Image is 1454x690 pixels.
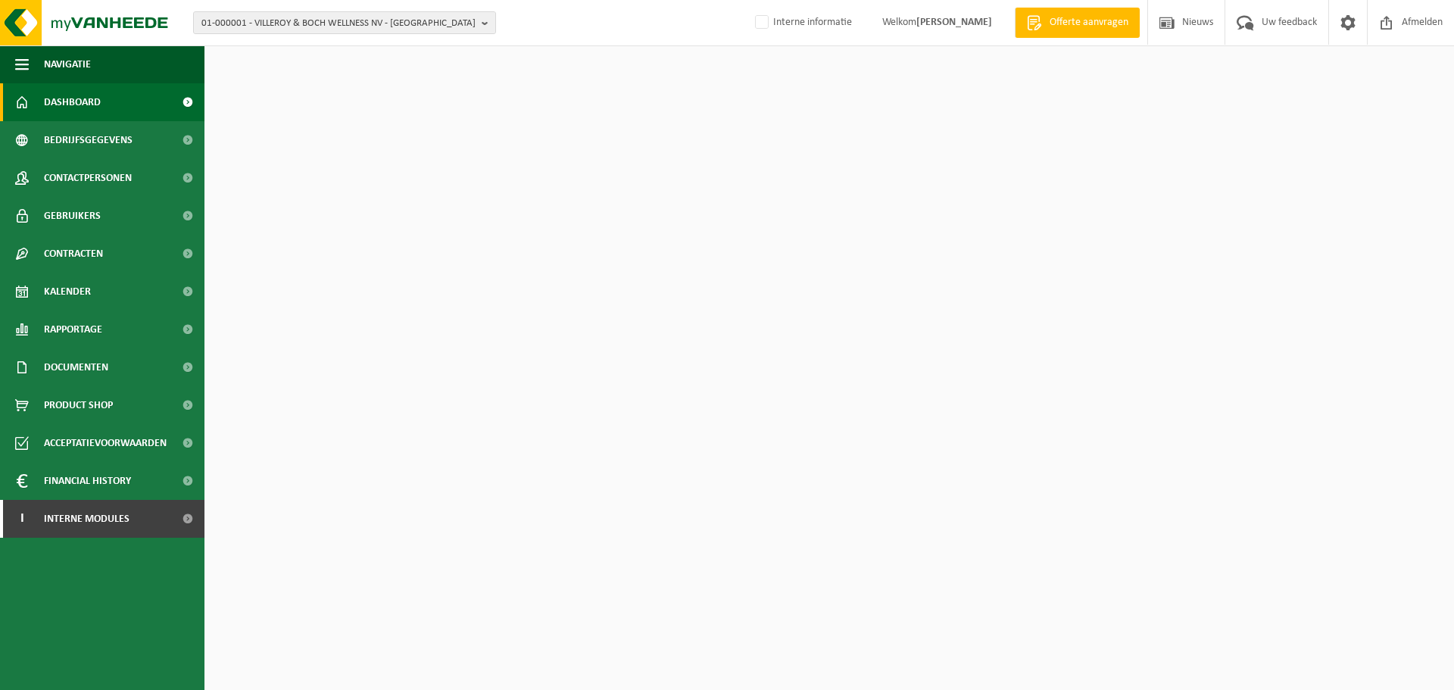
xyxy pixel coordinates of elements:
[752,11,852,34] label: Interne informatie
[1015,8,1140,38] a: Offerte aanvragen
[44,235,103,273] span: Contracten
[44,83,101,121] span: Dashboard
[193,11,496,34] button: 01-000001 - VILLEROY & BOCH WELLNESS NV - [GEOGRAPHIC_DATA]
[44,386,113,424] span: Product Shop
[44,348,108,386] span: Documenten
[201,12,476,35] span: 01-000001 - VILLEROY & BOCH WELLNESS NV - [GEOGRAPHIC_DATA]
[44,424,167,462] span: Acceptatievoorwaarden
[44,462,131,500] span: Financial History
[44,159,132,197] span: Contactpersonen
[44,500,129,538] span: Interne modules
[15,500,29,538] span: I
[1046,15,1132,30] span: Offerte aanvragen
[44,311,102,348] span: Rapportage
[44,121,133,159] span: Bedrijfsgegevens
[44,45,91,83] span: Navigatie
[44,197,101,235] span: Gebruikers
[44,273,91,311] span: Kalender
[916,17,992,28] strong: [PERSON_NAME]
